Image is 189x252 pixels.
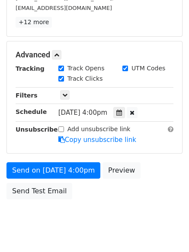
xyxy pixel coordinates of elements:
a: Preview [103,162,141,179]
a: Copy unsubscribe link [58,136,136,144]
a: Send on [DATE] 4:00pm [6,162,100,179]
label: Add unsubscribe link [67,125,131,134]
label: Track Opens [67,64,105,73]
span: [DATE] 4:00pm [58,109,107,117]
label: Track Clicks [67,74,103,83]
strong: Tracking [16,65,45,72]
strong: Schedule [16,108,47,115]
label: UTM Codes [131,64,165,73]
small: [EMAIL_ADDRESS][DOMAIN_NAME] [16,5,112,11]
h5: Advanced [16,50,173,60]
strong: Filters [16,92,38,99]
a: +12 more [16,17,52,28]
strong: Unsubscribe [16,126,58,133]
a: Send Test Email [6,183,72,199]
iframe: Chat Widget [146,211,189,252]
